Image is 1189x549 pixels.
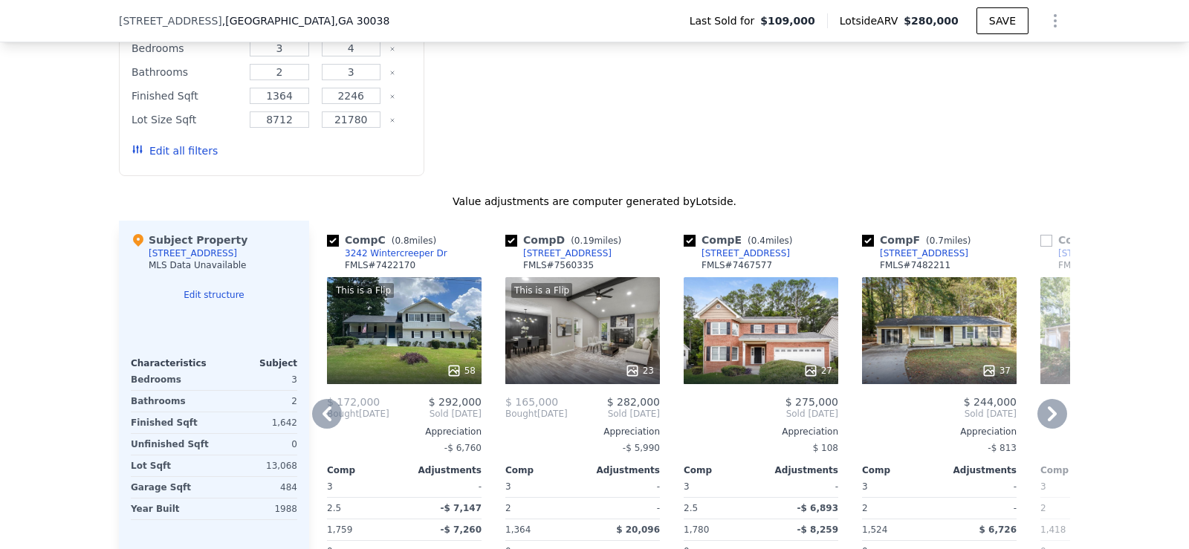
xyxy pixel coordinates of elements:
[131,412,211,433] div: Finished Sqft
[217,498,297,519] div: 1988
[702,259,772,271] div: FMLS # 7467577
[505,524,531,535] span: 1,364
[447,363,476,378] div: 58
[623,443,660,453] span: -$ 5,990
[505,233,627,247] div: Comp D
[131,357,214,369] div: Characteristics
[930,235,944,246] span: 0.7
[131,233,247,247] div: Subject Property
[751,235,765,246] span: 0.4
[389,46,395,52] button: Clear
[444,443,482,453] span: -$ 6,760
[1040,524,1066,535] span: 1,418
[131,391,211,412] div: Bathrooms
[684,408,838,420] span: Sold [DATE]
[761,464,838,476] div: Adjustments
[862,247,968,259] a: [STREET_ADDRESS]
[429,396,482,408] span: $ 292,000
[131,477,211,498] div: Garage Sqft
[132,62,241,82] div: Bathrooms
[797,503,838,513] span: -$ 6,893
[327,481,333,492] span: 3
[988,443,1017,453] span: -$ 813
[862,464,939,476] div: Comp
[684,233,799,247] div: Comp E
[523,247,612,259] div: [STREET_ADDRESS]
[702,247,790,259] div: [STREET_ADDRESS]
[149,247,237,259] div: [STREET_ADDRESS]
[404,464,482,476] div: Adjustments
[565,235,627,246] span: ( miles)
[505,481,511,492] span: 3
[217,434,297,455] div: 0
[523,259,594,271] div: FMLS # 7560335
[395,235,409,246] span: 0.8
[132,143,218,158] button: Edit all filters
[505,408,537,420] span: Bought
[785,396,838,408] span: $ 275,000
[942,476,1017,497] div: -
[979,524,1017,535] span: $ 6,726
[1040,233,1162,247] div: Comp G
[742,235,798,246] span: ( miles)
[803,363,832,378] div: 27
[217,455,297,476] div: 13,068
[840,13,904,28] span: Lotside ARV
[511,283,572,298] div: This is a Flip
[616,524,660,535] span: $ 20,096
[217,391,297,412] div: 2
[904,15,959,27] span: $280,000
[345,247,447,259] div: 3242 Wintercreeper Dr
[1040,464,1118,476] div: Comp
[1040,481,1046,492] span: 3
[505,396,558,408] span: $ 165,000
[862,481,868,492] span: 3
[131,434,211,455] div: Unfinished Sqft
[684,481,690,492] span: 3
[327,408,359,420] span: Bought
[327,524,352,535] span: 1,759
[690,13,761,28] span: Last Sold for
[217,369,297,390] div: 3
[976,7,1028,34] button: SAVE
[505,498,580,519] div: 2
[334,15,389,27] span: , GA 30038
[131,455,211,476] div: Lot Sqft
[327,233,442,247] div: Comp C
[568,408,660,420] span: Sold [DATE]
[345,259,415,271] div: FMLS # 7422170
[327,464,404,476] div: Comp
[386,235,442,246] span: ( miles)
[880,247,968,259] div: [STREET_ADDRESS]
[327,396,380,408] span: $ 172,000
[797,524,838,535] span: -$ 8,259
[505,408,568,420] div: [DATE]
[939,464,1017,476] div: Adjustments
[684,524,709,535] span: 1,780
[586,476,660,497] div: -
[214,357,297,369] div: Subject
[389,94,395,100] button: Clear
[131,289,297,301] button: Edit structure
[574,235,594,246] span: 0.19
[119,194,1070,209] div: Value adjustments are computer generated by Lotside .
[327,247,447,259] a: 3242 Wintercreeper Dr
[880,259,950,271] div: FMLS # 7482211
[862,498,936,519] div: 2
[327,498,401,519] div: 2.5
[625,363,654,378] div: 23
[132,38,241,59] div: Bedrooms
[586,498,660,519] div: -
[684,498,758,519] div: 2.5
[1058,259,1129,271] div: FMLS # 7491189
[222,13,390,28] span: , [GEOGRAPHIC_DATA]
[149,259,247,271] div: MLS Data Unavailable
[217,412,297,433] div: 1,642
[583,464,660,476] div: Adjustments
[862,408,1017,420] span: Sold [DATE]
[505,426,660,438] div: Appreciation
[684,426,838,438] div: Appreciation
[441,524,482,535] span: -$ 7,260
[327,426,482,438] div: Appreciation
[333,283,394,298] div: This is a Flip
